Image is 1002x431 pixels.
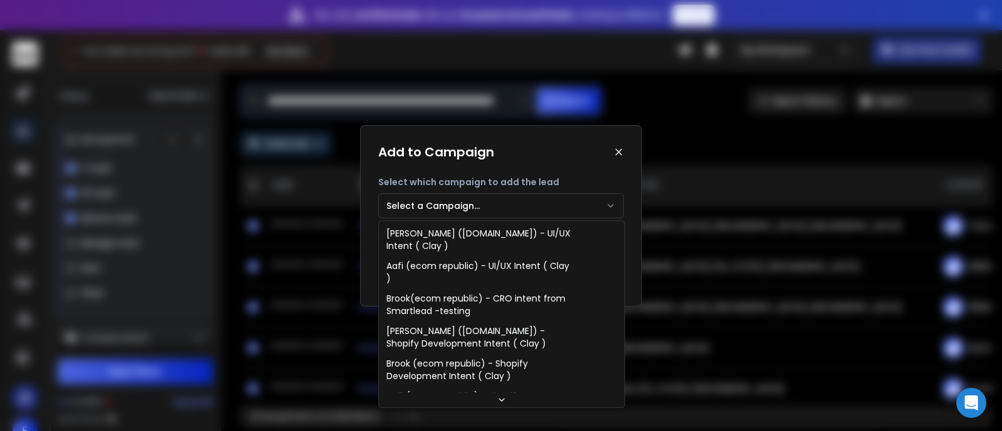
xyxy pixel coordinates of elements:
[386,260,574,285] div: Aafi (ecom republic) - UI/UX Intent ( Clay )
[378,143,494,161] h1: Add to Campaign
[386,325,574,350] div: [PERSON_NAME] ([DOMAIN_NAME]) - Shopify Development Intent ( Clay )
[386,227,574,252] div: [PERSON_NAME] ([DOMAIN_NAME]) - UI/UX Intent ( Clay )
[956,388,986,418] div: Open Intercom Messenger
[378,176,624,188] p: Select which campaign to add the lead
[378,193,624,218] button: Select a Campaign...
[386,292,574,317] div: Brook(ecom republic) - CRO intent from Smartlead -testing
[386,357,574,382] div: Brook (ecom republic) - Shopify Development Intent ( Clay )
[386,390,574,415] div: Aafi (ecom republic) - Shopify Development Intent ( Clay )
